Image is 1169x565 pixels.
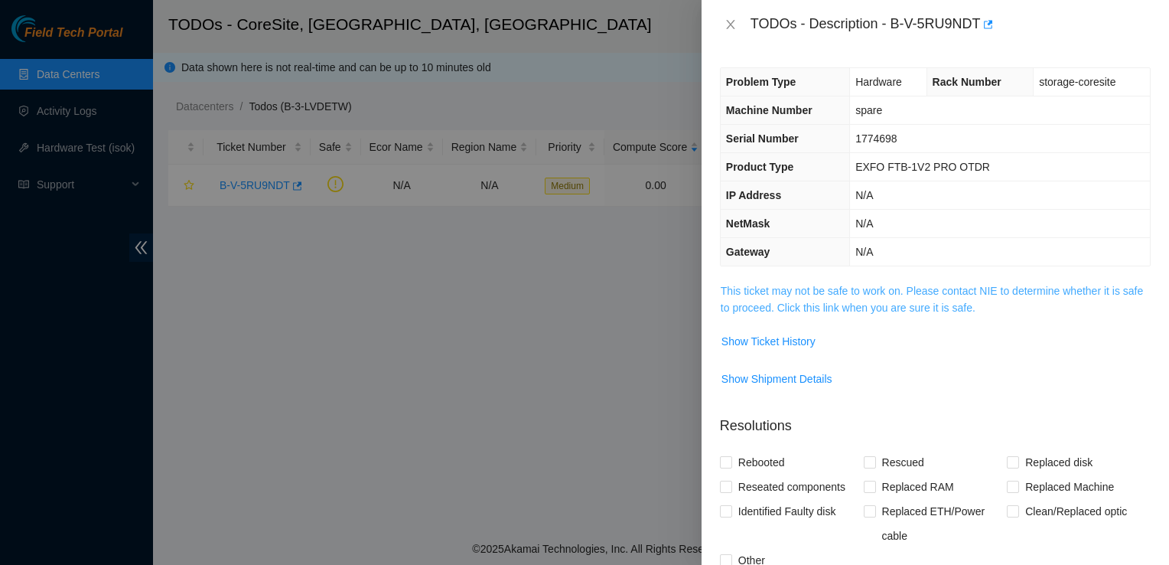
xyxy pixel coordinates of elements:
[855,189,873,201] span: N/A
[751,12,1151,37] div: TODOs - Description - B-V-5RU9NDT
[933,76,1001,88] span: Rack Number
[721,285,1143,314] a: This ticket may not be safe to work on. Please contact NIE to determine whether it is safe to pro...
[720,403,1151,436] p: Resolutions
[720,18,741,32] button: Close
[726,217,770,230] span: NetMask
[855,132,897,145] span: 1774698
[732,499,842,524] span: Identified Faulty disk
[725,18,737,31] span: close
[726,104,812,116] span: Machine Number
[876,499,1008,548] span: Replaced ETH/Power cable
[726,161,793,173] span: Product Type
[721,371,832,387] span: Show Shipment Details
[721,333,816,350] span: Show Ticket History
[855,217,873,230] span: N/A
[855,76,902,88] span: Hardware
[855,104,882,116] span: spare
[855,161,990,173] span: EXFO FTB-1V2 PRO OTDR
[1039,76,1115,88] span: storage-coresite
[721,329,816,354] button: Show Ticket History
[1019,450,1099,475] span: Replaced disk
[721,367,833,391] button: Show Shipment Details
[726,132,799,145] span: Serial Number
[732,450,791,475] span: Rebooted
[726,189,781,201] span: IP Address
[1019,475,1120,499] span: Replaced Machine
[726,246,770,258] span: Gateway
[855,246,873,258] span: N/A
[726,76,796,88] span: Problem Type
[876,475,960,499] span: Replaced RAM
[732,475,852,499] span: Reseated components
[876,450,930,475] span: Rescued
[1019,499,1133,524] span: Clean/Replaced optic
